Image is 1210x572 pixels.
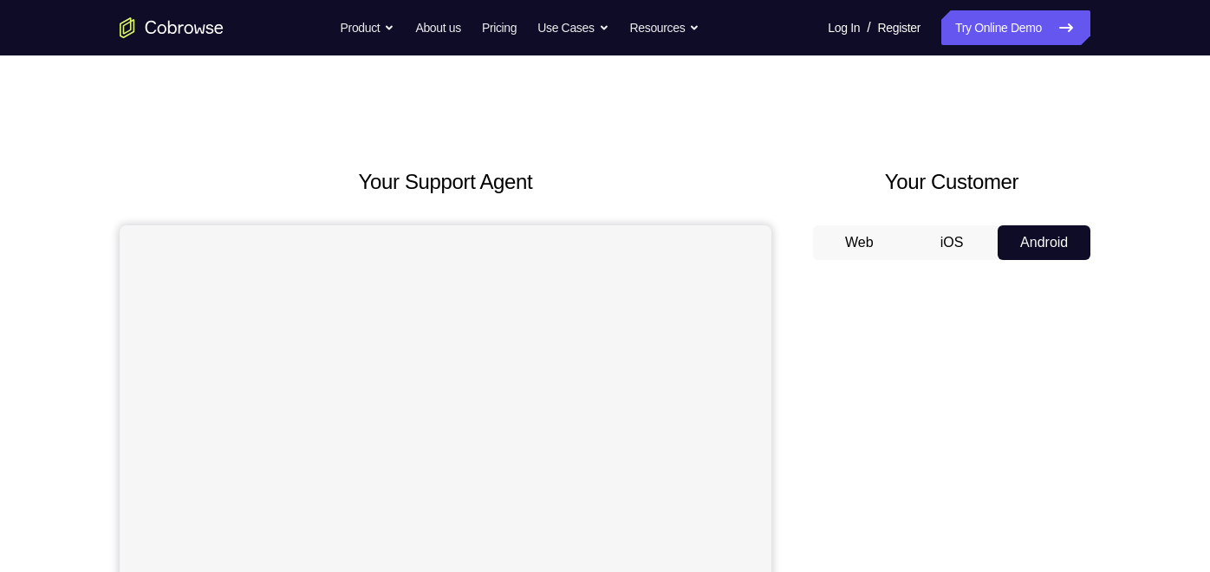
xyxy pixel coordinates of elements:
[537,10,608,45] button: Use Cases
[906,225,999,260] button: iOS
[341,10,395,45] button: Product
[630,10,700,45] button: Resources
[120,166,771,198] h2: Your Support Agent
[120,17,224,38] a: Go to the home page
[941,10,1090,45] a: Try Online Demo
[482,10,517,45] a: Pricing
[867,17,870,38] span: /
[813,225,906,260] button: Web
[415,10,460,45] a: About us
[878,10,921,45] a: Register
[828,10,860,45] a: Log In
[998,225,1090,260] button: Android
[813,166,1090,198] h2: Your Customer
